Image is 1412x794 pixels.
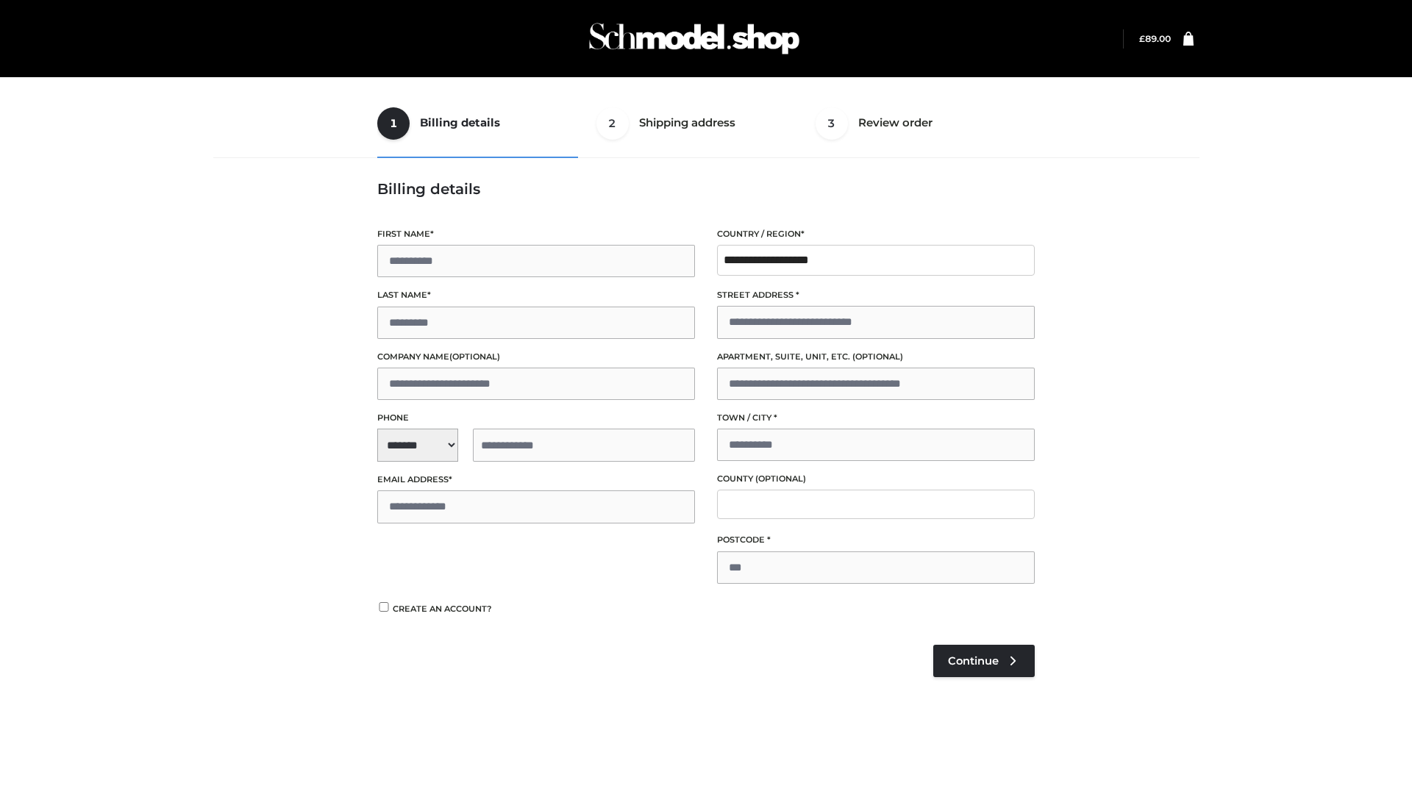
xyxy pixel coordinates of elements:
[584,10,805,68] img: Schmodel Admin 964
[393,604,492,614] span: Create an account?
[948,654,999,668] span: Continue
[717,288,1035,302] label: Street address
[717,227,1035,241] label: Country / Region
[377,180,1035,198] h3: Billing details
[852,351,903,362] span: (optional)
[755,473,806,484] span: (optional)
[1139,33,1145,44] span: £
[1139,33,1171,44] bdi: 89.00
[377,288,695,302] label: Last name
[1139,33,1171,44] a: £89.00
[377,602,391,612] input: Create an account?
[717,411,1035,425] label: Town / City
[449,351,500,362] span: (optional)
[717,350,1035,364] label: Apartment, suite, unit, etc.
[717,533,1035,547] label: Postcode
[933,645,1035,677] a: Continue
[377,411,695,425] label: Phone
[377,350,695,364] label: Company name
[377,473,695,487] label: Email address
[717,472,1035,486] label: County
[377,227,695,241] label: First name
